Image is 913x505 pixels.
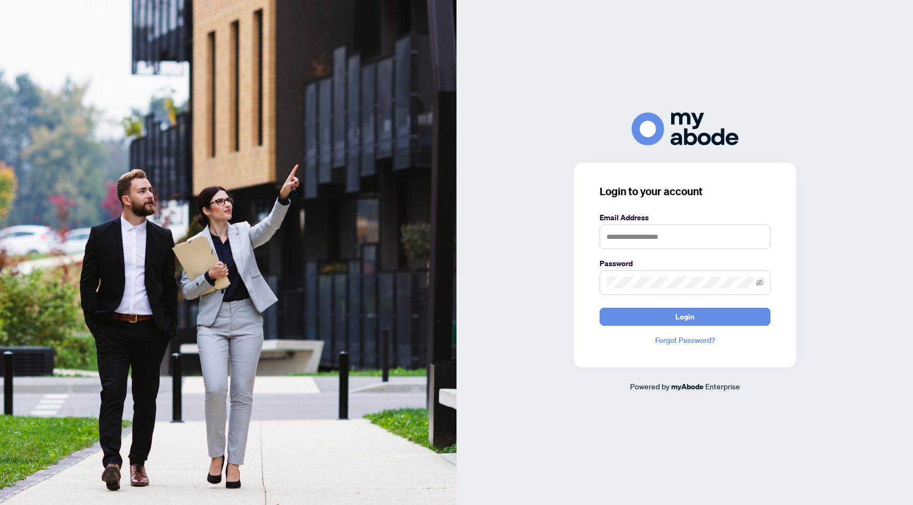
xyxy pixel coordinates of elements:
label: Password [600,258,770,269]
span: Login [675,308,695,325]
span: eye-invisible [756,279,764,286]
label: Email Address [600,212,770,223]
span: Enterprise [705,381,740,391]
button: Login [600,308,770,326]
h3: Login to your account [600,184,770,199]
img: ma-logo [632,113,738,145]
a: myAbode [671,381,704,392]
span: Powered by [630,381,670,391]
a: Forgot Password? [600,334,770,346]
